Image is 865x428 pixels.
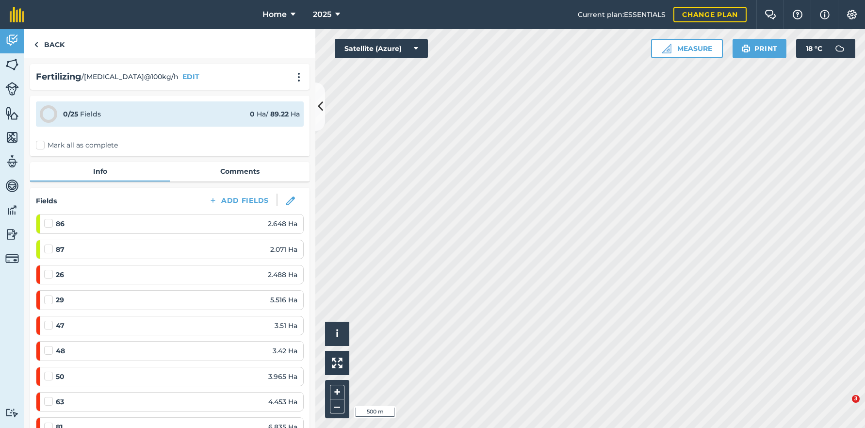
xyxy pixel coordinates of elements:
strong: 29 [56,295,64,305]
span: 3.51 Ha [275,320,297,331]
img: svg+xml;base64,PHN2ZyB4bWxucz0iaHR0cDovL3d3dy53My5vcmcvMjAwMC9zdmciIHdpZHRoPSI1NiIgaGVpZ2h0PSI2MC... [5,130,19,145]
span: i [336,328,339,340]
img: svg+xml;base64,PHN2ZyB4bWxucz0iaHR0cDovL3d3dy53My5vcmcvMjAwMC9zdmciIHdpZHRoPSIxOSIgaGVpZ2h0PSIyNC... [741,43,751,54]
span: 3 [852,395,860,403]
img: Ruler icon [662,44,671,53]
img: Four arrows, one pointing top left, one top right, one bottom right and the last bottom left [332,358,343,368]
span: 2.488 Ha [268,269,297,280]
strong: 47 [56,320,65,331]
strong: 89.22 [270,110,289,118]
iframe: Intercom live chat [832,395,855,418]
a: Comments [170,162,310,181]
img: Two speech bubbles overlapping with the left bubble in the forefront [765,10,776,19]
span: / [MEDICAL_DATA]@100kg/h [82,71,179,82]
button: – [330,399,344,413]
img: svg+xml;base64,PD94bWwgdmVyc2lvbj0iMS4wIiBlbmNvZGluZz0idXRmLTgiPz4KPCEtLSBHZW5lcmF0b3I6IEFkb2JlIE... [5,408,19,417]
button: i [325,322,349,346]
a: Back [24,29,74,58]
button: + [330,385,344,399]
img: svg+xml;base64,PD94bWwgdmVyc2lvbj0iMS4wIiBlbmNvZGluZz0idXRmLTgiPz4KPCEtLSBHZW5lcmF0b3I6IEFkb2JlIE... [5,33,19,48]
img: svg+xml;base64,PHN2ZyB4bWxucz0iaHR0cDovL3d3dy53My5vcmcvMjAwMC9zdmciIHdpZHRoPSI1NiIgaGVpZ2h0PSI2MC... [5,57,19,72]
strong: 86 [56,218,65,229]
img: svg+xml;base64,PD94bWwgdmVyc2lvbj0iMS4wIiBlbmNvZGluZz0idXRmLTgiPz4KPCEtLSBHZW5lcmF0b3I6IEFkb2JlIE... [830,39,849,58]
img: svg+xml;base64,PHN2ZyB3aWR0aD0iMTgiIGhlaWdodD0iMTgiIHZpZXdCb3g9IjAgMCAxOCAxOCIgZmlsbD0ibm9uZSIgeG... [286,197,295,205]
img: A cog icon [846,10,858,19]
span: Current plan : ESSENTIALS [578,9,666,20]
div: Fields [63,109,101,119]
strong: 0 / 25 [63,110,78,118]
button: EDIT [182,71,199,82]
img: svg+xml;base64,PD94bWwgdmVyc2lvbj0iMS4wIiBlbmNvZGluZz0idXRmLTgiPz4KPCEtLSBHZW5lcmF0b3I6IEFkb2JlIE... [5,154,19,169]
span: 2.648 Ha [268,218,297,229]
img: svg+xml;base64,PD94bWwgdmVyc2lvbj0iMS4wIiBlbmNvZGluZz0idXRmLTgiPz4KPCEtLSBHZW5lcmF0b3I6IEFkb2JlIE... [5,82,19,96]
span: Home [262,9,287,20]
strong: 87 [56,244,65,255]
img: fieldmargin Logo [10,7,24,22]
button: Satellite (Azure) [335,39,428,58]
button: 18 °C [796,39,855,58]
div: Ha / Ha [250,109,300,119]
h2: Fertilizing [36,70,82,84]
button: Print [733,39,787,58]
a: Change plan [673,7,747,22]
strong: 26 [56,269,64,280]
img: svg+xml;base64,PD94bWwgdmVyc2lvbj0iMS4wIiBlbmNvZGluZz0idXRmLTgiPz4KPCEtLSBHZW5lcmF0b3I6IEFkb2JlIE... [5,203,19,217]
span: 3.42 Ha [273,346,297,356]
img: svg+xml;base64,PHN2ZyB4bWxucz0iaHR0cDovL3d3dy53My5vcmcvMjAwMC9zdmciIHdpZHRoPSIyMCIgaGVpZ2h0PSIyNC... [293,72,305,82]
span: 3.965 Ha [268,371,297,382]
img: svg+xml;base64,PHN2ZyB4bWxucz0iaHR0cDovL3d3dy53My5vcmcvMjAwMC9zdmciIHdpZHRoPSI1NiIgaGVpZ2h0PSI2MC... [5,106,19,120]
img: A question mark icon [792,10,803,19]
img: svg+xml;base64,PD94bWwgdmVyc2lvbj0iMS4wIiBlbmNvZGluZz0idXRmLTgiPz4KPCEtLSBHZW5lcmF0b3I6IEFkb2JlIE... [5,252,19,265]
strong: 48 [56,346,65,356]
a: Info [30,162,170,181]
img: svg+xml;base64,PHN2ZyB4bWxucz0iaHR0cDovL3d3dy53My5vcmcvMjAwMC9zdmciIHdpZHRoPSIxNyIgaGVpZ2h0PSIxNy... [820,9,830,20]
span: 2025 [313,9,331,20]
label: Mark all as complete [36,140,118,150]
span: 2.071 Ha [270,244,297,255]
strong: 0 [250,110,255,118]
span: 18 ° C [806,39,822,58]
img: svg+xml;base64,PD94bWwgdmVyc2lvbj0iMS4wIiBlbmNvZGluZz0idXRmLTgiPz4KPCEtLSBHZW5lcmF0b3I6IEFkb2JlIE... [5,227,19,242]
span: 5.516 Ha [270,295,297,305]
button: Measure [651,39,723,58]
button: Add Fields [201,194,277,207]
strong: 50 [56,371,65,382]
img: svg+xml;base64,PD94bWwgdmVyc2lvbj0iMS4wIiBlbmNvZGluZz0idXRmLTgiPz4KPCEtLSBHZW5lcmF0b3I6IEFkb2JlIE... [5,179,19,193]
strong: 63 [56,396,64,407]
span: 4.453 Ha [268,396,297,407]
h4: Fields [36,196,57,206]
img: svg+xml;base64,PHN2ZyB4bWxucz0iaHR0cDovL3d3dy53My5vcmcvMjAwMC9zdmciIHdpZHRoPSI5IiBoZWlnaHQ9IjI0Ii... [34,39,38,50]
